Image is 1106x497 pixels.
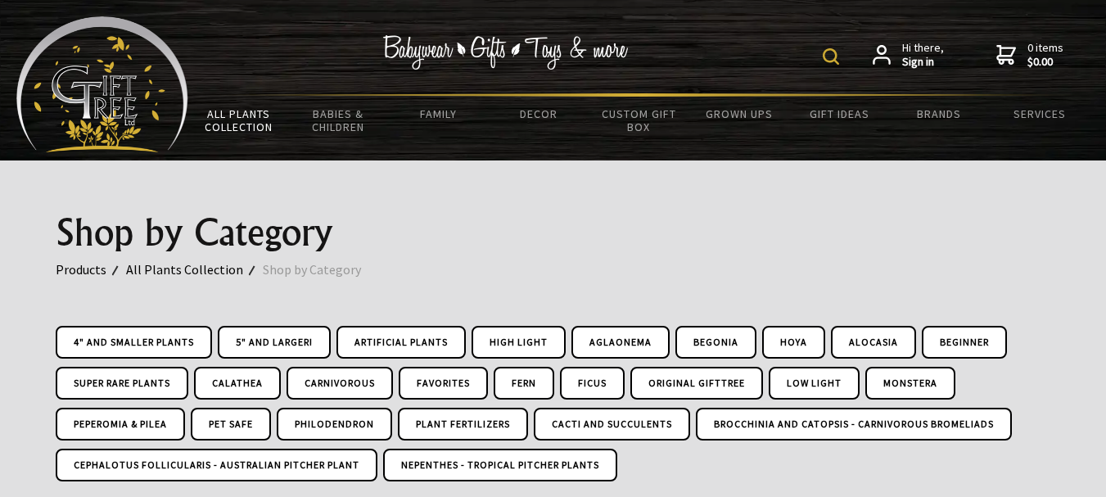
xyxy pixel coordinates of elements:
a: Grown Ups [689,97,789,131]
a: Gift Ideas [789,97,889,131]
a: Monstera [865,367,955,400]
a: Super Rare Plants [56,367,188,400]
a: Peperomia & Pilea [56,408,185,441]
a: Brocchinia And Catopsis - Carnivorous Bromeliads [696,408,1012,441]
strong: $0.00 [1027,55,1063,70]
a: 5" and Larger! [218,326,331,359]
a: Carnivorous [287,367,393,400]
a: High Light [472,326,566,359]
a: Shop by Category [263,259,381,280]
a: Cacti and Succulents [534,408,690,441]
a: 4" and Smaller Plants [56,326,212,359]
a: Nepenthes - Tropical Pitcher Plants [383,449,617,481]
a: Pet Safe [191,408,271,441]
a: Aglaonema [571,326,670,359]
a: Philodendron [277,408,392,441]
a: 0 items$0.00 [996,41,1063,70]
a: Beginner [922,326,1007,359]
a: Hoya [762,326,825,359]
a: Hi there,Sign in [873,41,944,70]
a: Custom Gift Box [589,97,688,144]
a: Cephalotus Follicularis - Australian Pitcher Plant [56,449,377,481]
a: Babies & Children [288,97,388,144]
strong: Sign in [902,55,944,70]
a: Begonia [675,326,756,359]
a: Favorites [399,367,488,400]
span: 0 items [1027,40,1063,70]
a: Alocasia [831,326,916,359]
span: Hi there, [902,41,944,70]
a: Decor [489,97,589,131]
h1: Shop by Category [56,213,1051,252]
a: Family [389,97,489,131]
a: Calathea [194,367,281,400]
a: Plant Fertilizers [398,408,528,441]
a: Artificial Plants [336,326,466,359]
img: Babyware - Gifts - Toys and more... [16,16,188,152]
a: Services [990,97,1090,131]
img: product search [823,48,839,65]
a: All Plants Collection [126,259,263,280]
a: Fern [494,367,554,400]
a: Low Light [769,367,860,400]
a: Brands [889,97,989,131]
a: Ficus [560,367,625,400]
img: Babywear - Gifts - Toys & more [383,35,629,70]
a: Original GiftTree [630,367,763,400]
a: All Plants Collection [188,97,288,144]
a: Products [56,259,126,280]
